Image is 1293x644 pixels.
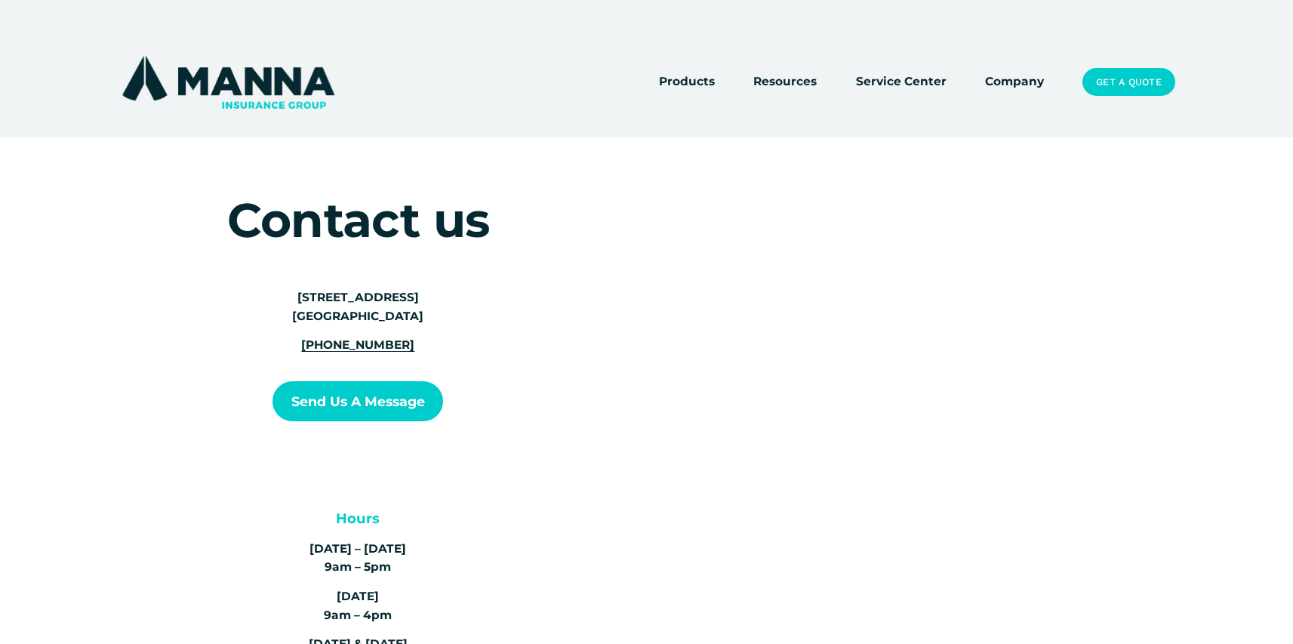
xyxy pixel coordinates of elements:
[251,288,465,325] p: [STREET_ADDRESS] [GEOGRAPHIC_DATA]
[301,337,414,352] a: [PHONE_NUMBER]
[272,381,443,421] button: Send us a Message
[753,72,817,93] a: folder dropdown
[1082,68,1174,97] a: Get a Quote
[856,72,947,93] a: Service Center
[985,72,1044,93] a: Company
[659,72,715,93] a: folder dropdown
[659,72,715,91] span: Products
[336,510,380,527] strong: Hours
[119,53,338,112] img: Manna Insurance Group
[753,72,817,91] span: Resources
[251,540,465,577] p: [DATE] – [DATE] 9am – 5pm
[251,587,465,624] p: [DATE] 9am – 4pm
[162,196,553,245] h1: Contact us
